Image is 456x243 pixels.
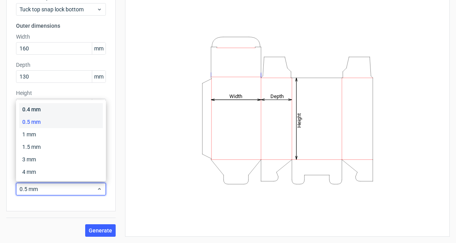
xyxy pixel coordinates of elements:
[85,224,116,237] button: Generate
[19,116,103,128] div: 0.5 mm
[296,113,302,127] tspan: Height
[16,33,106,41] label: Width
[16,22,106,30] h3: Outer dimensions
[19,103,103,116] div: 0.4 mm
[16,61,106,69] label: Depth
[92,71,106,82] span: mm
[20,5,97,13] span: Tuck top snap lock bottom
[229,93,242,99] tspan: Width
[19,153,103,166] div: 3 mm
[19,128,103,141] div: 1 mm
[270,93,284,99] tspan: Depth
[16,89,106,97] label: Height
[92,43,106,54] span: mm
[19,166,103,178] div: 4 mm
[89,228,112,233] span: Generate
[19,141,103,153] div: 1.5 mm
[92,99,106,111] span: mm
[20,185,97,193] span: 0.5 mm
